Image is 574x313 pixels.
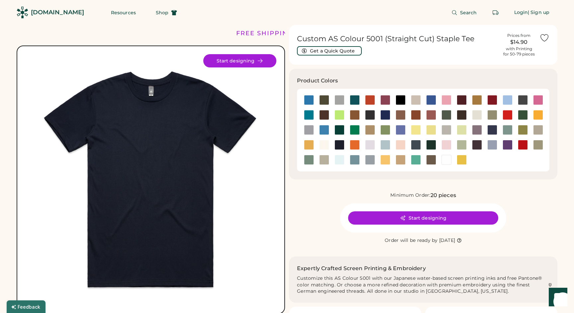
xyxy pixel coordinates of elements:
span: Shop [156,10,168,15]
h1: Custom AS Colour 5001 (Straight Cut) Staple Tee [297,34,498,44]
div: | Sign up [528,9,549,16]
span: Search [460,10,477,15]
button: Search [443,6,485,19]
div: $14.90 [502,38,535,46]
button: Resources [103,6,144,19]
div: [DATE] [439,237,455,244]
div: Customize this AS Colour 5001 with our Japanese water-based screen printing inks and free Pantone... [297,275,549,295]
div: Prices from [507,33,530,38]
button: Retrieve an order [489,6,502,19]
button: Shop [148,6,185,19]
button: Start designing [348,211,498,225]
iframe: Front Chat [542,283,571,312]
img: AS Colour 5001 Product Image [25,54,276,305]
h2: Expertly Crafted Screen Printing & Embroidery [297,264,426,272]
div: Login [514,9,528,16]
h3: Product Colors [297,77,338,85]
div: 5001 Style Image [25,54,276,305]
div: [DOMAIN_NAME] [31,8,84,17]
div: Order will be ready by [385,237,438,244]
button: Get a Quick Quote [297,46,362,55]
div: with Printing for 50-79 pieces [503,46,535,57]
img: Rendered Logo - Screens [17,7,28,18]
div: FREE SHIPPING [236,29,293,38]
button: Start designing [203,54,276,67]
div: Minimum Order: [390,192,430,199]
div: 20 pieces [430,191,456,199]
